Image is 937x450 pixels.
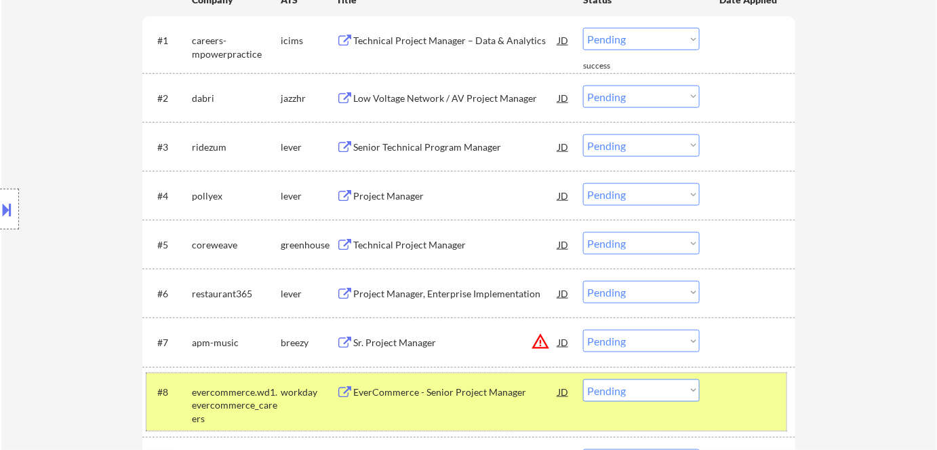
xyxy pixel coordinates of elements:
[353,238,558,252] div: Technical Project Manager
[353,287,558,301] div: Project Manager, Enterprise Implementation
[583,60,637,72] div: success
[557,86,570,110] div: JD
[353,140,558,154] div: Senior Technical Program Manager
[281,287,336,301] div: lever
[192,336,281,350] div: apm-music
[281,238,336,252] div: greenhouse
[157,34,181,48] div: #1
[353,92,558,105] div: Low Voltage Network / AV Project Manager
[531,332,550,351] button: warning_amber
[192,386,281,426] div: evercommerce.wd1.evercommerce_careers
[557,379,570,404] div: JD
[353,189,558,203] div: Project Manager
[557,232,570,257] div: JD
[557,134,570,159] div: JD
[281,336,336,350] div: breezy
[353,386,558,399] div: EverCommerce - Senior Project Manager
[557,330,570,354] div: JD
[281,386,336,399] div: workday
[157,336,181,350] div: #7
[192,34,281,60] div: careers-mpowerpractice
[557,281,570,305] div: JD
[281,140,336,154] div: lever
[353,336,558,350] div: Sr. Project Manager
[557,183,570,208] div: JD
[157,386,181,399] div: #8
[353,34,558,48] div: Technical Project Manager – Data & Analytics
[281,34,336,48] div: icims
[281,189,336,203] div: lever
[557,28,570,52] div: JD
[281,92,336,105] div: jazzhr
